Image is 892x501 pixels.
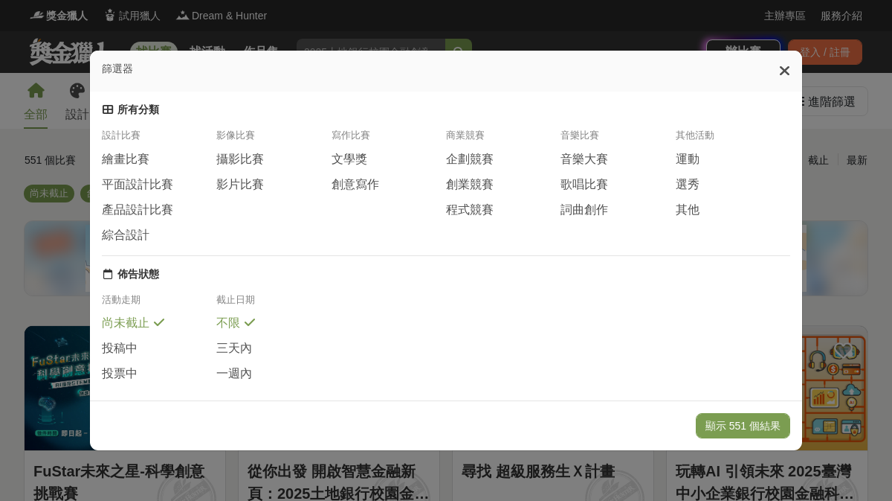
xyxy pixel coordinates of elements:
div: 寫作比賽 [332,129,446,151]
div: 音樂比賽 [560,129,675,151]
span: 運動 [676,152,699,167]
span: 創意寫作 [332,177,379,193]
div: 商業競賽 [446,129,560,151]
div: 活動走期 [102,293,216,316]
span: 不限 [216,316,240,331]
span: 一週內 [216,366,252,382]
div: 截止日期 [216,293,331,316]
span: 影片比賽 [216,177,264,193]
span: 其他 [676,202,699,218]
span: 歌唱比賽 [560,177,608,193]
span: 平面設計比賽 [102,177,173,193]
span: 產品設計比賽 [102,202,173,218]
span: 詞曲創作 [560,202,608,218]
span: 三天內 [216,341,252,357]
span: 尚未截止 [102,316,149,331]
span: 企劃競賽 [446,152,494,167]
span: 投票中 [102,366,138,382]
div: 設計比賽 [102,129,216,151]
span: 程式競賽 [446,202,494,218]
span: 繪畫比賽 [102,152,149,167]
span: 創業競賽 [446,177,494,193]
div: 影像比賽 [216,129,331,151]
span: 音樂大賽 [560,152,608,167]
div: 所有分類 [117,103,159,117]
span: 綜合設計 [102,228,149,243]
button: 顯示 551 個結果 [696,413,790,438]
span: 攝影比賽 [216,152,264,167]
span: 選秀 [676,177,699,193]
div: 佈告狀態 [117,268,159,281]
span: 文學獎 [332,152,367,167]
span: 篩選器 [102,63,133,74]
div: 其他活動 [676,129,790,151]
span: 投稿中 [102,341,138,357]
